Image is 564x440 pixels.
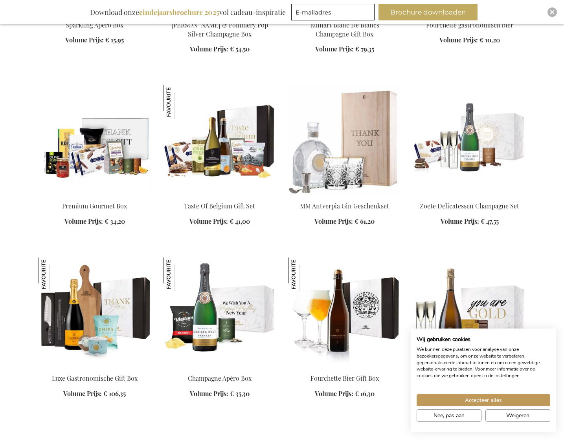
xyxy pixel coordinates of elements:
[485,409,550,422] button: Alle cookies weigeren
[189,217,250,226] a: Volume Prijs: € 41,00
[105,217,125,225] span: € 34,20
[355,389,375,398] span: € 16,30
[420,202,519,210] a: Zoete Delicatessen Champagne Set
[39,364,151,372] a: Luxury Culinary Gift Box Luxe Gastronomische Gift Box
[439,36,478,44] span: Volume Prijs:
[63,389,102,398] span: Volume Prijs:
[434,411,465,420] span: Nee, pas aan
[52,374,138,382] a: Luxe Gastronomische Gift Box
[417,346,550,379] p: We kunnen deze plaatsen voor analyse van onze bezoekersgegevens, om onze website te verbeteren, g...
[310,374,379,382] a: Fourchette Bier Gift Box
[190,389,250,398] a: Volume Prijs: € 35,30
[413,192,526,199] a: Sweet Delights Champagne Set
[547,7,557,17] div: Close
[62,202,127,210] a: Premium Gourmet Box
[86,4,289,20] div: Download onze vol cadeau-inspiratie
[39,85,151,195] img: Premium Gourmet Box
[355,45,374,53] span: € 79,35
[315,45,354,53] span: Volume Prijs:
[164,85,276,195] img: Taste Of Belgium Gift Set
[355,217,375,225] span: € 61,20
[315,389,353,398] span: Volume Prijs:
[164,257,276,367] img: Champagne Apéro Box
[291,4,375,20] input: E-mailadres
[441,217,479,225] span: Volume Prijs:
[39,257,151,367] img: Luxury Culinary Gift Box
[39,192,151,199] a: Premium Gourmet Box
[315,389,375,398] a: Volume Prijs: € 16,30
[230,217,250,225] span: € 41,00
[64,217,125,226] a: Volume Prijs: € 34,20
[481,217,499,225] span: € 47,55
[164,85,197,119] img: Taste Of Belgium Gift Set
[65,36,104,44] span: Volume Prijs:
[314,217,375,226] a: Volume Prijs: € 61,20
[413,257,526,367] img: You Are Gold Gift Box - Lux Sparkling
[417,394,550,406] button: Accepteer alle cookies
[63,389,126,398] a: Volume Prijs: € 106,35
[550,10,555,15] img: Close
[230,45,250,53] span: € 54,50
[413,85,526,195] img: Sweet Delights Champagne Set
[315,45,374,54] a: Volume Prijs: € 79,35
[314,217,353,225] span: Volume Prijs:
[103,389,126,398] span: € 106,35
[506,411,529,420] span: Weigeren
[164,192,276,199] a: Taste Of Belgium Gift Set Taste Of Belgium Gift Set
[417,409,481,422] button: Pas cookie voorkeuren aan
[65,36,124,45] a: Volume Prijs: € 15,95
[288,192,401,199] a: MM Antverpia Gin Gift Set
[105,36,124,44] span: € 15,95
[171,21,268,38] a: [PERSON_NAME] & Pommery Pop Silver Champagne Box
[189,217,228,225] span: Volume Prijs:
[288,257,401,367] img: Fourchette Beer Gift Box
[66,21,123,29] a: Sparkling Apéro Box
[190,45,250,54] a: Volume Prijs: € 54,50
[64,217,103,225] span: Volume Prijs:
[288,85,401,195] img: MM Antverpia Gin Gift Set
[39,257,72,291] img: Luxe Gastronomische Gift Box
[439,36,500,45] a: Volume Prijs: € 10,20
[190,389,228,398] span: Volume Prijs:
[417,336,550,343] h2: Wij gebruiken cookies
[164,364,276,372] a: Champagne Apéro Box Champagne Apéro Box
[190,45,228,53] span: Volume Prijs:
[184,202,255,210] a: Taste Of Belgium Gift Set
[164,257,197,291] img: Champagne Apéro Box
[479,36,500,44] span: € 10,20
[288,257,322,291] img: Fourchette Bier Gift Box
[378,4,478,20] button: Brochure downloaden
[291,4,377,23] form: marketing offers and promotions
[230,389,250,398] span: € 35,30
[465,396,502,404] span: Accepteer alles
[426,21,513,29] a: Fourchette gastronomisch bier
[288,364,401,372] a: Fourchette Beer Gift Box Fourchette Bier Gift Box
[300,202,389,210] a: MM Antverpia Gin Geschenkset
[441,217,499,226] a: Volume Prijs: € 47,55
[188,374,252,382] a: Champagne Apéro Box
[139,7,219,17] b: eindejaarsbrochure 2025
[310,21,379,38] a: Ruinart Blanc De Blancs Champagne Gift Box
